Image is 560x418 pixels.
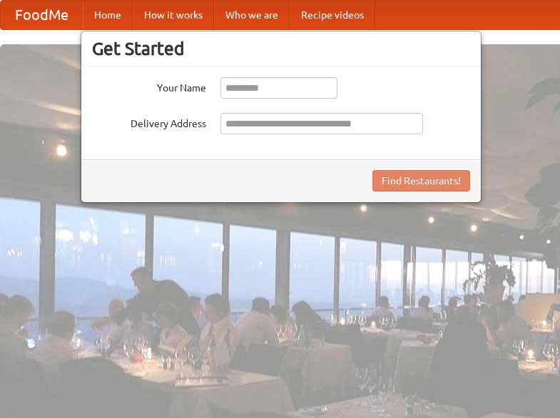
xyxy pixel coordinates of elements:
[92,113,206,131] label: Delivery Address
[372,170,470,191] button: Find Restaurants!
[214,1,290,29] a: Who we are
[92,38,470,59] h3: Get Started
[290,1,375,29] a: Recipe videos
[92,77,206,95] label: Your Name
[83,1,133,29] a: Home
[133,1,214,29] a: How it works
[1,1,83,29] a: FoodMe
